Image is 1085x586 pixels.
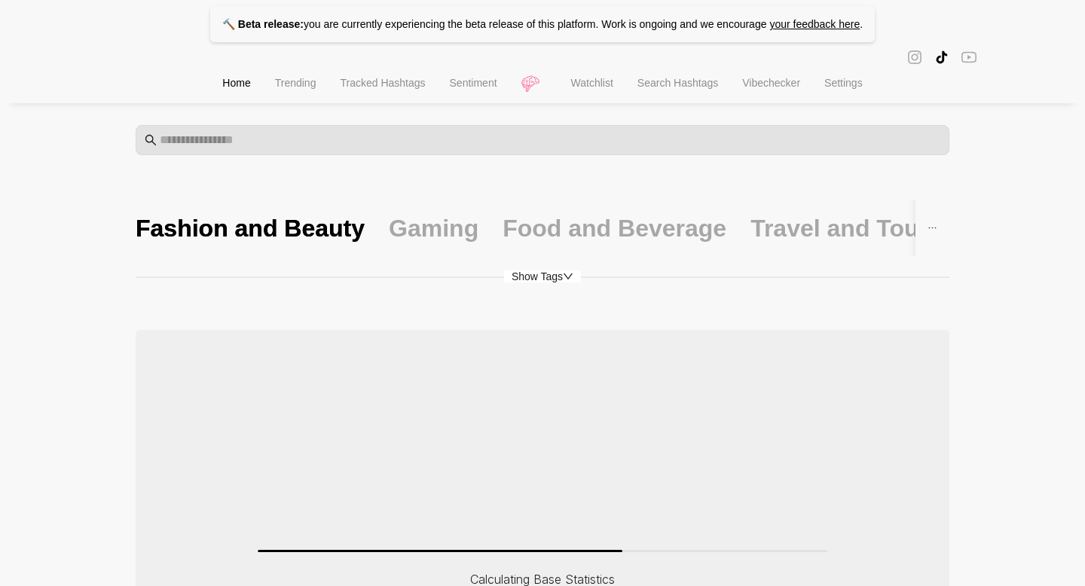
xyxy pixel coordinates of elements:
div: Travel and Tourism [750,212,970,244]
button: ellipsis [915,200,949,256]
span: youtube [961,48,976,66]
span: Settings [824,77,863,89]
span: instagram [907,48,922,66]
span: Home [222,77,250,89]
p: you are currently experiencing the beta release of this platform. Work is ongoing and we encourage . [210,6,875,42]
span: Watchlist [571,77,613,89]
span: Vibechecker [742,77,800,89]
div: Gaming [389,212,478,244]
span: Show Tags [504,270,581,282]
span: ellipsis [928,223,937,233]
span: search [145,134,157,146]
span: down [563,271,573,282]
span: Trending [275,77,316,89]
span: Search Hashtags [637,77,718,89]
div: Fashion and Beauty [136,212,365,244]
strong: 🔨 Beta release: [222,18,304,30]
a: your feedback here [769,18,860,30]
span: Sentiment [450,77,497,89]
span: Tracked Hashtags [340,77,425,89]
div: Food and Beverage [503,212,726,244]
